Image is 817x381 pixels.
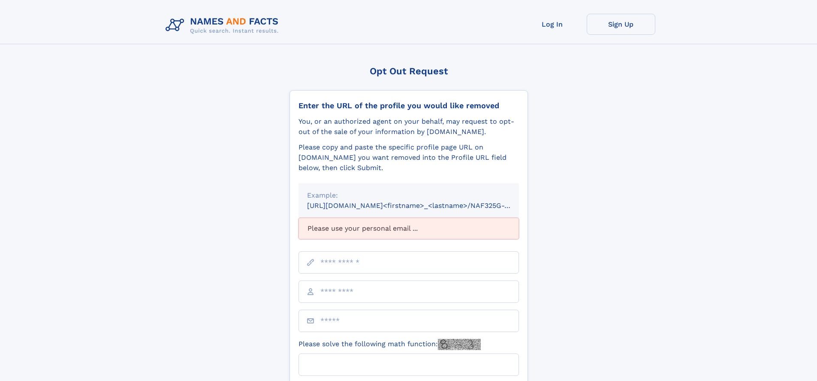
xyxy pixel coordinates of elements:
a: Sign Up [587,14,655,35]
div: Enter the URL of the profile you would like removed [298,101,519,110]
div: Please copy and paste the specific profile page URL on [DOMAIN_NAME] you want removed into the Pr... [298,142,519,173]
label: Please solve the following math function: [298,339,481,350]
div: Please use your personal email ... [298,218,519,239]
div: Example: [307,190,510,201]
a: Log In [518,14,587,35]
div: Opt Out Request [289,66,528,76]
div: You, or an authorized agent on your behalf, may request to opt-out of the sale of your informatio... [298,116,519,137]
img: Logo Names and Facts [162,14,286,37]
small: [URL][DOMAIN_NAME]<firstname>_<lastname>/NAF325G-xxxxxxxx [307,201,535,210]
